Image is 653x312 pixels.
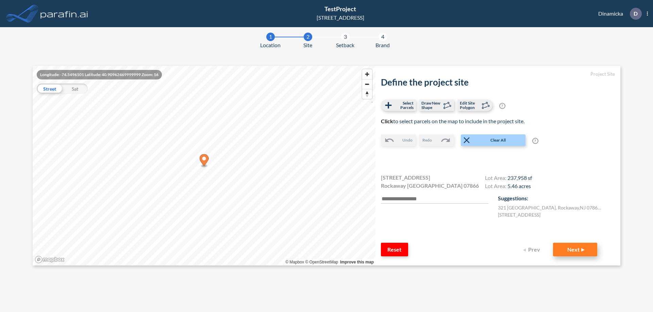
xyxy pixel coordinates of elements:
span: to select parcels on the map to include in the project site. [381,118,524,124]
span: [STREET_ADDRESS] [381,173,430,182]
button: Next [553,243,597,256]
button: Reset bearing to north [362,89,372,99]
h4: Lot Area: [485,175,532,183]
button: Clear All [461,134,525,146]
button: Zoom in [362,69,372,79]
span: Zoom out [362,79,372,89]
span: Site [303,41,312,49]
button: Prev [519,243,546,256]
span: 237,958 sf [507,175,532,181]
span: Undo [402,137,413,143]
div: Dinamicka [588,8,648,20]
button: Undo [381,134,416,146]
span: Draw New Shape [421,101,441,110]
span: Rockaway [GEOGRAPHIC_DATA] 07866 [381,182,479,190]
div: Street [37,84,62,94]
img: logo [39,7,89,20]
div: 1 [266,33,275,41]
h4: Lot Area: [485,183,532,191]
div: Sat [62,84,88,94]
span: Edit Site Polygon [460,101,480,110]
div: 2 [304,33,312,41]
span: Redo [422,137,432,143]
span: Clear All [472,137,525,143]
button: Reset [381,243,408,256]
label: [STREET_ADDRESS] [498,211,540,218]
a: Mapbox [285,260,304,264]
span: ? [532,138,538,144]
b: Click [381,118,393,124]
button: Zoom out [362,79,372,89]
div: [STREET_ADDRESS] [317,14,364,22]
a: Improve this map [340,260,374,264]
button: Redo [419,134,454,146]
p: Suggestions: [498,194,615,202]
h5: Project Site [381,71,615,77]
span: Setback [336,41,354,49]
span: TestProject [324,5,356,13]
div: Longitude: -74.5496101 Latitude: 40.90962469999999 Zoom: 16 [37,70,162,79]
a: Mapbox homepage [35,256,65,263]
a: OpenStreetMap [305,260,338,264]
div: 3 [341,33,350,41]
label: 321 [GEOGRAPHIC_DATA] , Rockaway , NJ 07866 , US [498,204,603,211]
span: Brand [375,41,390,49]
span: ? [499,103,505,109]
h2: Define the project site [381,77,615,88]
p: D [634,11,638,17]
canvas: Map [33,66,375,265]
div: 4 [379,33,387,41]
span: Location [260,41,281,49]
span: 5.46 acres [507,183,531,189]
div: Map marker [200,154,209,168]
span: Select Parcels [394,101,414,110]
